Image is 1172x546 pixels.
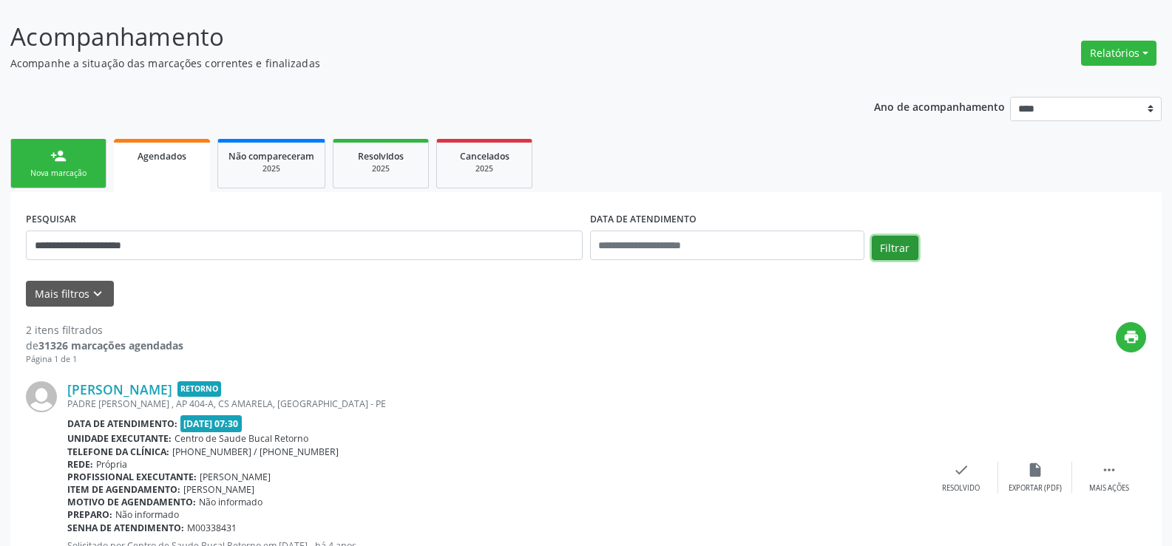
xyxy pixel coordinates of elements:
span: Própria [96,458,127,471]
a: [PERSON_NAME] [67,381,172,397]
button: print [1116,322,1146,352]
b: Profissional executante: [67,471,197,483]
div: Página 1 de 1 [26,353,183,366]
i: keyboard_arrow_down [89,286,106,302]
b: Telefone da clínica: [67,446,169,458]
span: Cancelados [460,150,509,163]
div: 2 itens filtrados [26,322,183,338]
p: Ano de acompanhamento [874,97,1005,115]
span: [PERSON_NAME] [183,483,254,496]
button: Filtrar [872,236,918,261]
i: print [1123,329,1139,345]
span: Não compareceram [228,150,314,163]
span: M00338431 [187,522,237,534]
b: Item de agendamento: [67,483,180,496]
p: Acompanhamento [10,18,816,55]
div: Mais ações [1089,483,1129,494]
i: check [953,462,969,478]
span: Resolvidos [358,150,404,163]
span: Retorno [177,381,221,397]
strong: 31326 marcações agendadas [38,338,183,352]
b: Rede: [67,458,93,471]
b: Data de atendimento: [67,417,177,430]
div: de [26,338,183,353]
div: person_add [50,148,67,164]
span: [PHONE_NUMBER] / [PHONE_NUMBER] [172,446,339,458]
div: 2025 [228,163,314,174]
span: [PERSON_NAME] [200,471,271,483]
div: Resolvido [942,483,980,494]
button: Mais filtroskeyboard_arrow_down [26,281,114,307]
div: 2025 [447,163,521,174]
label: PESQUISAR [26,208,76,231]
b: Senha de atendimento: [67,522,184,534]
div: Nova marcação [21,168,95,179]
label: DATA DE ATENDIMENTO [590,208,697,231]
b: Preparo: [67,508,112,521]
span: Agendados [138,150,186,163]
button: Relatórios [1081,41,1156,66]
div: PADRE [PERSON_NAME] , AP 404-A, CS AMARELA, [GEOGRAPHIC_DATA] - PE [67,397,924,410]
span: Não informado [199,496,262,508]
i: insert_drive_file [1027,462,1043,478]
b: Unidade executante: [67,432,172,445]
p: Acompanhe a situação das marcações correntes e finalizadas [10,55,816,71]
span: Centro de Saude Bucal Retorno [175,432,308,445]
div: 2025 [344,163,418,174]
i:  [1101,462,1117,478]
b: Motivo de agendamento: [67,496,196,508]
img: img [26,381,57,412]
div: Exportar (PDF) [1009,483,1062,494]
span: [DATE] 07:30 [180,415,243,432]
span: Não informado [115,508,179,521]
